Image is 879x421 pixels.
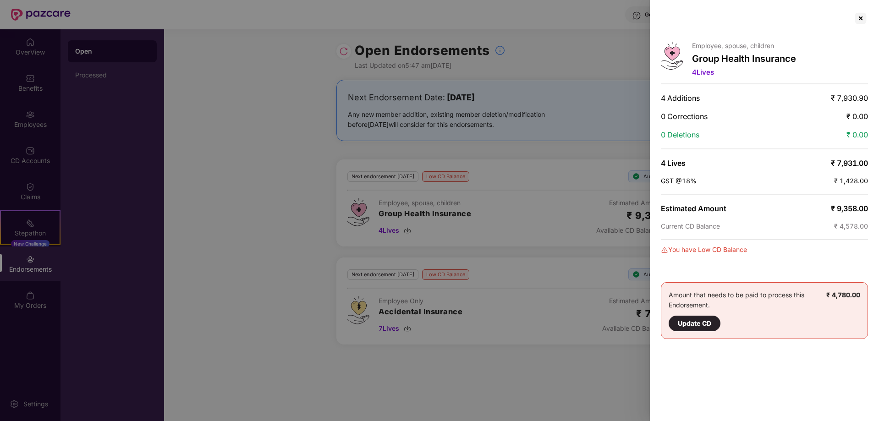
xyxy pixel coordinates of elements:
span: Estimated Amount [661,204,726,213]
span: ₹ 0.00 [846,112,868,121]
span: 4 Lives [692,68,714,77]
p: Group Health Insurance [692,53,796,64]
b: ₹ 4,780.00 [826,291,860,299]
span: ₹ 7,931.00 [831,159,868,168]
span: GST @18% [661,177,697,185]
span: 4 Additions [661,93,700,103]
span: 0 Corrections [661,112,708,121]
span: ₹ 9,358.00 [831,204,868,213]
div: You have Low CD Balance [661,245,868,255]
span: ₹ 4,578.00 [834,222,868,230]
img: svg+xml;base64,PHN2ZyB4bWxucz0iaHR0cDovL3d3dy53My5vcmcvMjAwMC9zdmciIHdpZHRoPSI0Ny43MTQiIGhlaWdodD... [661,42,683,70]
img: svg+xml;base64,PHN2ZyBpZD0iRGFuZ2VyLTMyeDMyIiB4bWxucz0iaHR0cDovL3d3dy53My5vcmcvMjAwMC9zdmciIHdpZH... [661,246,668,254]
p: Employee, spouse, children [692,42,796,49]
span: Current CD Balance [661,222,720,230]
span: ₹ 0.00 [846,130,868,139]
span: 0 Deletions [661,130,699,139]
div: Amount that needs to be paid to process this Endorsement. [669,290,826,331]
span: 4 Lives [661,159,686,168]
span: ₹ 1,428.00 [834,177,868,185]
div: Update CD [678,318,711,328]
span: ₹ 7,930.90 [831,93,868,103]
